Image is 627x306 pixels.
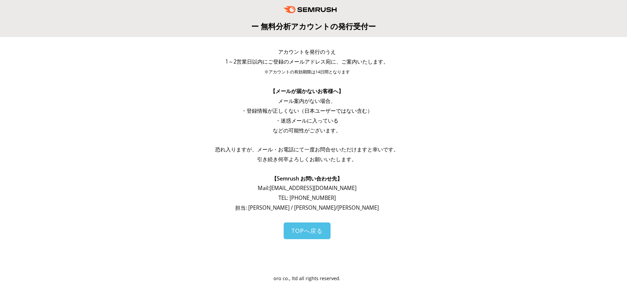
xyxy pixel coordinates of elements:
[215,146,399,153] span: 恐れ入りますが、メール・お電話にて一度お問合せいただけますと幸いです。
[251,21,376,31] span: ー 無料分析アカウントの発行受付ー
[275,117,338,124] span: ・迷惑メールに入っている
[225,58,389,65] span: 1～2営業日以内にご登録のメールアドレス宛に、ご案内いたします。
[272,175,342,182] span: 【Semrush お問い合わせ先】
[235,204,379,211] span: 担当: [PERSON_NAME] / [PERSON_NAME]/[PERSON_NAME]
[278,194,336,201] span: TEL: [PHONE_NUMBER]
[284,222,331,239] a: TOPへ戻る
[273,275,340,281] span: oro co., ltd all rights reserved.
[257,156,357,163] span: 引き続き何卒よろしくお願いいたします。
[278,97,336,105] span: メール案内がない場合、
[273,127,341,134] span: などの可能性がございます。
[264,69,350,75] span: ※アカウントの有効期限は14日間となります
[241,107,373,114] span: ・登録情報が正しくない（日本ユーザーではない含む）
[278,48,336,55] span: アカウントを発行のうえ
[258,184,356,192] span: Mail: [EMAIL_ADDRESS][DOMAIN_NAME]
[292,227,323,235] span: TOPへ戻る
[270,87,344,95] span: 【メールが届かないお客様へ】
